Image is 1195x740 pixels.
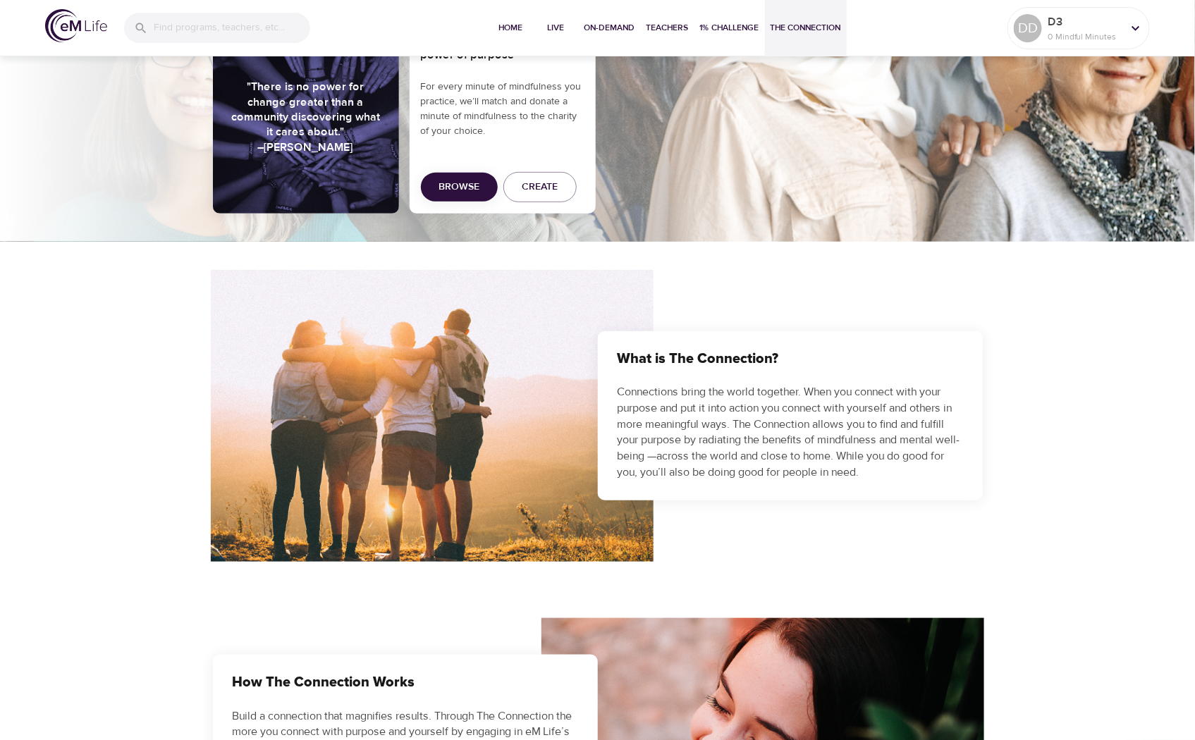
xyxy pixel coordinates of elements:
[503,172,577,202] button: Create
[646,20,689,35] span: Teachers
[539,20,573,35] span: Live
[45,9,107,42] img: logo
[618,351,963,367] h3: What is The Connection?
[700,20,759,35] span: 1% Challenge
[522,178,558,196] span: Create
[211,270,654,562] img: What is The Connection?
[230,80,382,155] h5: "There is no power for change greater than a community discovering what it cares about." –[PERSON...
[421,80,584,139] p: For every minute of mindfulness you practice, we’ll match and donate a minute of mindfulness to t...
[771,20,841,35] span: The Connection
[233,674,578,691] h3: How The Connection Works
[1048,13,1122,30] p: D3
[1014,14,1042,42] div: DD
[1048,30,1122,43] p: 0 Mindful Minutes
[421,173,498,202] button: Browse
[494,20,528,35] span: Home
[584,20,635,35] span: On-Demand
[154,13,310,43] input: Find programs, teachers, etc...
[439,178,479,196] span: Browse
[618,384,963,481] p: Connections bring the world together. When you connect with your purpose and put it into action y...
